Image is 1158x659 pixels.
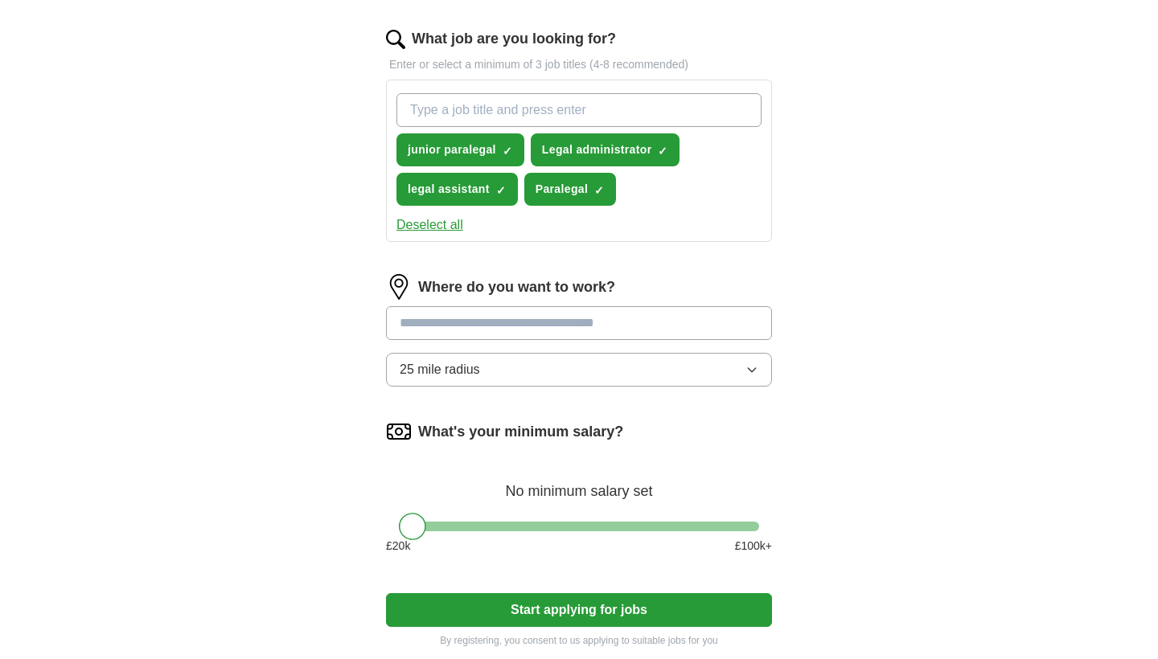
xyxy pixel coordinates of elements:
span: ✓ [594,184,604,197]
span: Legal administrator [542,141,652,158]
img: search.png [386,30,405,49]
img: salary.png [386,419,412,444]
p: By registering, you consent to us applying to suitable jobs for you [386,633,772,648]
button: Deselect all [396,215,463,235]
span: £ 20 k [386,538,410,555]
span: Paralegal [536,181,588,198]
button: junior paralegal✓ [396,133,524,166]
input: Type a job title and press enter [396,93,762,127]
label: What job are you looking for? [412,28,616,50]
img: location.png [386,274,412,300]
p: Enter or select a minimum of 3 job titles (4-8 recommended) [386,56,772,73]
span: legal assistant [408,181,490,198]
span: ✓ [658,145,667,158]
span: junior paralegal [408,141,496,158]
button: 25 mile radius [386,353,772,387]
div: No minimum salary set [386,464,772,502]
span: 25 mile radius [400,360,480,379]
button: Start applying for jobs [386,593,772,627]
span: ✓ [496,184,506,197]
label: What's your minimum salary? [418,421,623,443]
button: legal assistant✓ [396,173,518,206]
button: Paralegal✓ [524,173,616,206]
button: Legal administrator✓ [531,133,680,166]
label: Where do you want to work? [418,276,615,298]
span: ✓ [503,145,512,158]
span: £ 100 k+ [735,538,772,555]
